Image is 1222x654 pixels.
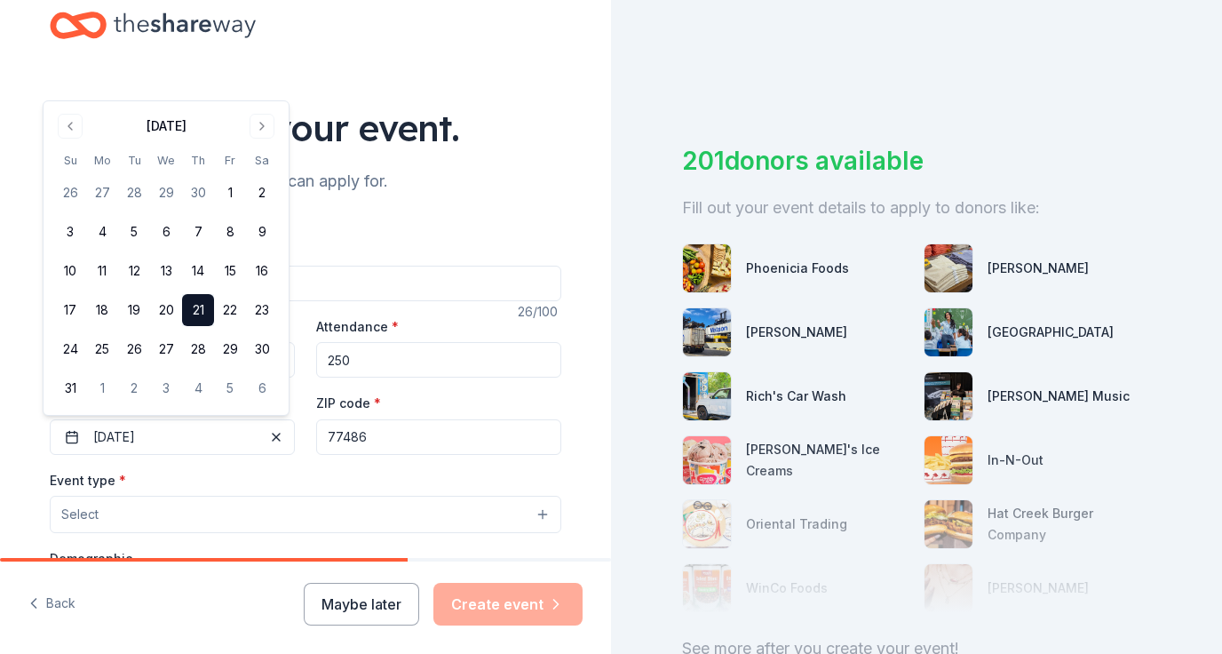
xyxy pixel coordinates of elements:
button: Go to previous month [58,114,83,139]
button: Select [50,496,561,533]
button: 15 [214,255,246,287]
button: 4 [182,372,214,404]
button: Go to next month [250,114,274,139]
th: Tuesday [118,151,150,170]
button: 17 [54,294,86,326]
button: 6 [246,372,278,404]
button: 29 [150,177,182,209]
button: 26 [118,333,150,365]
button: 10 [54,255,86,287]
th: Thursday [182,151,214,170]
div: [DATE] [147,116,186,137]
button: 27 [86,177,118,209]
th: Monday [86,151,118,170]
button: 4 [86,216,118,248]
button: 7 [182,216,214,248]
button: 13 [150,255,182,287]
button: 20 [150,294,182,326]
button: 3 [54,216,86,248]
button: 24 [54,333,86,365]
button: 9 [246,216,278,248]
button: 28 [118,177,150,209]
button: 31 [54,372,86,404]
th: Sunday [54,151,86,170]
button: 16 [246,255,278,287]
button: 21 [182,294,214,326]
button: 2 [246,177,278,209]
button: 30 [246,333,278,365]
button: 19 [118,294,150,326]
th: Saturday [246,151,278,170]
button: 18 [86,294,118,326]
button: 22 [214,294,246,326]
span: Select [61,504,99,525]
button: 25 [86,333,118,365]
button: 8 [214,216,246,248]
button: 1 [86,372,118,404]
button: 23 [246,294,278,326]
button: 5 [214,372,246,404]
th: Friday [214,151,246,170]
button: 28 [182,333,214,365]
button: 11 [86,255,118,287]
button: 27 [150,333,182,365]
button: 30 [182,177,214,209]
button: 1 [214,177,246,209]
button: 2 [118,372,150,404]
button: 12 [118,255,150,287]
button: 26 [54,177,86,209]
th: Wednesday [150,151,182,170]
button: 14 [182,255,214,287]
button: 5 [118,216,150,248]
button: 3 [150,372,182,404]
button: 6 [150,216,182,248]
button: 29 [214,333,246,365]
